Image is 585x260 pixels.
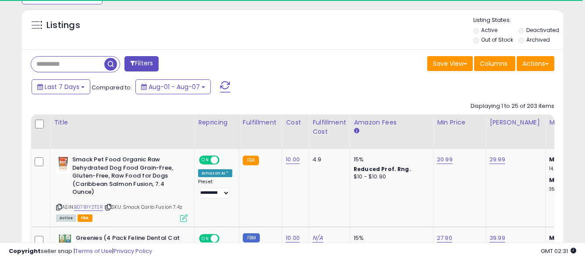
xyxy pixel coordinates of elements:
[200,157,211,164] span: ON
[437,155,453,164] a: 20.99
[56,156,70,173] img: 51hMsVzVdcL._SL40_.jpg
[481,26,497,34] label: Active
[243,156,259,165] small: FBA
[75,247,112,255] a: Terms of Use
[354,118,429,127] div: Amazon Fees
[218,157,232,164] span: OFF
[135,79,211,94] button: Aug-01 - Aug-07
[56,156,188,221] div: ASIN:
[74,203,103,211] a: B0781Y2TSR
[354,165,411,173] b: Reduced Prof. Rng.
[243,233,260,242] small: FBM
[489,234,505,242] a: 39.99
[243,118,278,127] div: Fulfillment
[437,118,482,127] div: Min Price
[9,247,41,255] strong: Copyright
[113,247,152,255] a: Privacy Policy
[78,214,92,222] span: FBA
[32,79,90,94] button: Last 7 Days
[46,19,80,32] h5: Listings
[312,234,323,242] a: N/A
[354,156,426,164] div: 15%
[354,127,359,135] small: Amazon Fees.
[541,247,576,255] span: 2025-08-15 02:31 GMT
[526,26,559,34] label: Deactivated
[149,82,200,91] span: Aug-01 - Aug-07
[473,16,563,25] p: Listing States:
[286,118,305,127] div: Cost
[286,234,300,242] a: 10.00
[474,56,515,71] button: Columns
[526,36,550,43] label: Archived
[198,118,235,127] div: Repricing
[312,156,343,164] div: 4.9
[480,59,507,68] span: Columns
[72,156,179,199] b: Smack Pet Food Organic Raw Dehydrated Dog Food Grain-Free, Gluten-Free, Raw Food for Dogs (Caribb...
[56,214,76,222] span: All listings currently available for purchase on Amazon
[312,118,346,136] div: Fulfillment Cost
[198,179,232,199] div: Preset:
[481,36,513,43] label: Out of Stock
[198,169,232,177] div: Amazon AI *
[54,118,191,127] div: Title
[124,56,159,71] button: Filters
[471,102,554,110] div: Displaying 1 to 25 of 203 items
[437,234,452,242] a: 27.90
[549,155,562,164] b: Min:
[286,155,300,164] a: 10.00
[104,203,182,210] span: | SKU: Smack Carib Fusion 7.4z
[354,173,426,181] div: $10 - $10.90
[489,118,542,127] div: [PERSON_NAME]
[9,247,152,256] div: seller snap | |
[549,234,562,242] b: Min:
[549,176,564,184] b: Max:
[489,155,505,164] a: 29.99
[45,82,79,91] span: Last 7 Days
[92,83,132,92] span: Compared to:
[427,56,473,71] button: Save View
[517,56,554,71] button: Actions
